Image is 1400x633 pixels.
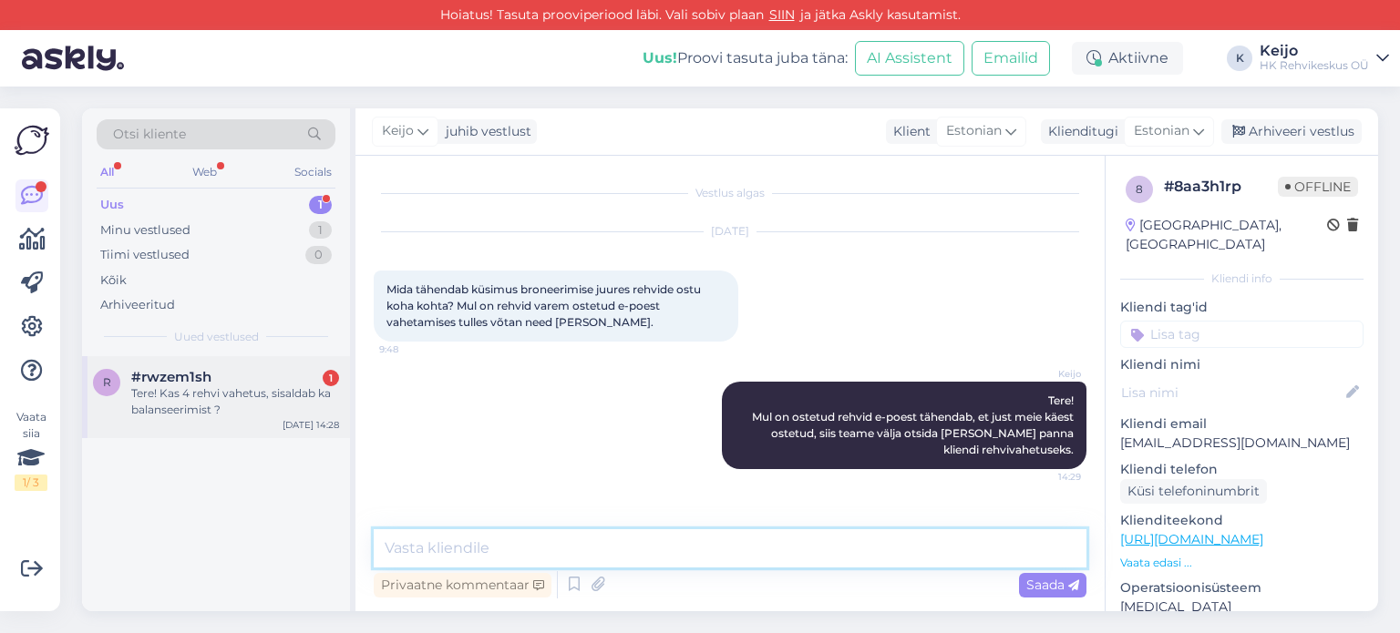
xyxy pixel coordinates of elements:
a: SIIN [764,6,800,23]
span: 14:29 [1013,470,1081,484]
button: Emailid [972,41,1050,76]
input: Lisa nimi [1121,383,1343,403]
span: r [103,375,111,389]
div: Web [189,160,221,184]
p: Operatsioonisüsteem [1120,578,1364,597]
div: Aktiivne [1072,42,1183,75]
div: Kliendi info [1120,271,1364,287]
p: Kliendi nimi [1120,355,1364,374]
b: Uus! [643,49,677,66]
div: 1 [309,196,332,214]
div: HK Rehvikeskus OÜ [1260,58,1369,73]
div: juhib vestlust [438,122,531,141]
div: Arhiveeri vestlus [1221,119,1362,144]
p: [MEDICAL_DATA] [1120,597,1364,617]
p: Kliendi email [1120,414,1364,434]
div: All [97,160,118,184]
span: Otsi kliente [113,125,186,144]
div: Tere! Kas 4 rehvi vahetus, sisaldab ka balanseerimist ? [131,385,339,418]
div: Socials [291,160,335,184]
span: 9:48 [379,342,448,356]
div: Vaata siia [15,409,47,491]
span: Saada [1026,577,1079,593]
span: Uued vestlused [174,329,259,345]
div: 1 [323,370,339,386]
div: Minu vestlused [100,221,190,240]
div: K [1227,46,1252,71]
div: Klient [886,122,931,141]
span: Keijo [382,121,414,141]
div: [DATE] 14:28 [283,418,339,432]
div: Klienditugi [1041,122,1118,141]
p: Klienditeekond [1120,511,1364,530]
span: Estonian [1134,121,1189,141]
div: Tiimi vestlused [100,246,190,264]
div: Arhiveeritud [100,296,175,314]
div: Proovi tasuta juba täna: [643,47,848,69]
p: [EMAIL_ADDRESS][DOMAIN_NAME] [1120,434,1364,453]
span: #rwzem1sh [131,369,211,385]
span: Offline [1278,177,1358,197]
button: AI Assistent [855,41,964,76]
div: # 8aa3h1rp [1164,176,1278,198]
span: Estonian [946,121,1002,141]
span: Keijo [1013,367,1081,381]
a: [URL][DOMAIN_NAME] [1120,531,1263,547]
div: Privaatne kommentaar [374,573,551,597]
div: 1 [309,221,332,240]
p: Kliendi telefon [1120,460,1364,479]
p: Kliendi tag'id [1120,298,1364,317]
img: Askly Logo [15,123,49,158]
a: KeijoHK Rehvikeskus OÜ [1260,44,1389,73]
input: Lisa tag [1120,321,1364,348]
span: Mida tähendab küsimus broneerimise juures rehvide ostu koha kohta? Mul on rehvid varem ostetud e-... [386,282,704,329]
div: 0 [305,246,332,264]
div: Kõik [100,271,127,290]
div: Uus [100,196,124,214]
div: 1 / 3 [15,475,47,491]
div: [DATE] [374,223,1086,240]
div: [GEOGRAPHIC_DATA], [GEOGRAPHIC_DATA] [1126,216,1327,254]
p: Vaata edasi ... [1120,555,1364,571]
div: Keijo [1260,44,1369,58]
span: 8 [1136,182,1143,196]
div: Küsi telefoninumbrit [1120,479,1267,504]
div: Vestlus algas [374,185,1086,201]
